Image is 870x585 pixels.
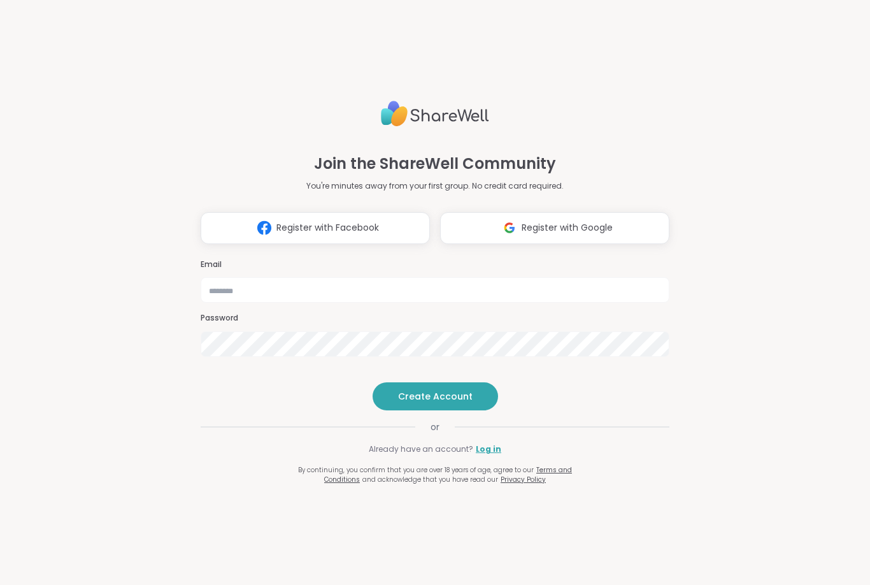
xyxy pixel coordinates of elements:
h3: Password [201,313,669,324]
a: Terms and Conditions [324,465,572,484]
img: ShareWell Logomark [252,216,276,240]
h1: Join the ShareWell Community [314,152,556,175]
span: Already have an account? [369,444,473,455]
a: Log in [476,444,501,455]
button: Create Account [373,382,498,410]
button: Register with Google [440,212,669,244]
a: Privacy Policy [501,475,546,484]
span: and acknowledge that you have read our [362,475,498,484]
span: Register with Google [522,221,613,235]
button: Register with Facebook [201,212,430,244]
span: Register with Facebook [276,221,379,235]
h3: Email [201,259,669,270]
span: By continuing, you confirm that you are over 18 years of age, agree to our [298,465,534,475]
p: You're minutes away from your first group. No credit card required. [306,180,564,192]
img: ShareWell Logo [381,96,489,132]
span: Create Account [398,390,473,403]
img: ShareWell Logomark [497,216,522,240]
span: or [415,421,455,433]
